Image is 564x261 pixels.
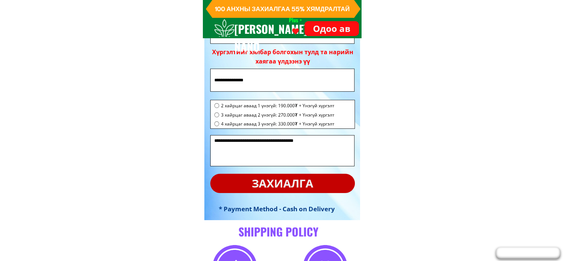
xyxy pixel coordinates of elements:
[234,20,317,56] h3: [PERSON_NAME] NANO
[304,21,359,36] p: Одоо ав
[219,204,347,214] h3: * Payment Method - Cash on Delivery
[221,102,334,109] span: 2 хайрцаг аваад 1 үнэгүй: 190.000₮ + Үнэгүй хүргэлт
[188,223,369,241] h3: SHIPPING POLICY
[210,174,355,193] p: захиалга
[212,48,353,66] div: Хүргэлтийг хялбар болгохын тулд та нарийн хаягаа үлдээнэ үү
[221,111,334,118] span: 3 хайрцаг аваад 2 үнэгүй: 270.000₮ + Үнэгүй хүргэлт
[221,120,334,127] span: 4 хайрцаг аваад 3 үнэгүй: 330.000₮ + Үнэгүй хүргэлт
